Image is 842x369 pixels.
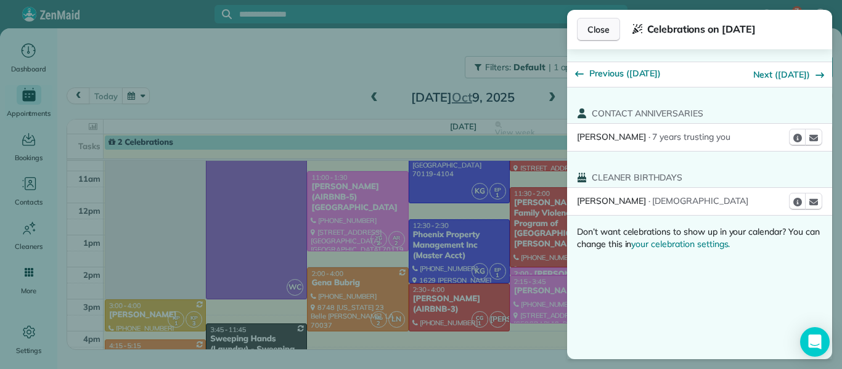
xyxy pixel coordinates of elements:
button: Previous ([DATE]) [574,67,661,79]
span: [DEMOGRAPHIC_DATA] [652,195,748,206]
span: Don’t want celebrations to show up in your calendar? You can change this in [577,226,820,250]
div: Open Intercom Messenger [800,327,830,357]
span: · [648,131,650,142]
a: your celebration settings. [631,238,730,249]
span: [PERSON_NAME] [577,195,646,206]
span: Cleaner Birthdays [592,171,682,184]
span: · [648,195,650,206]
button: Close [577,18,620,41]
span: Next ([DATE]) [753,68,811,81]
span: [PERSON_NAME] [577,131,646,142]
span: Close [587,23,610,36]
span: Celebrations on [DATE] [632,22,756,36]
button: Next ([DATE]) [753,68,825,81]
span: Contact Anniversaries [592,107,703,120]
span: Previous ([DATE]) [589,67,661,79]
span: 7 years trusting you [652,131,730,142]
